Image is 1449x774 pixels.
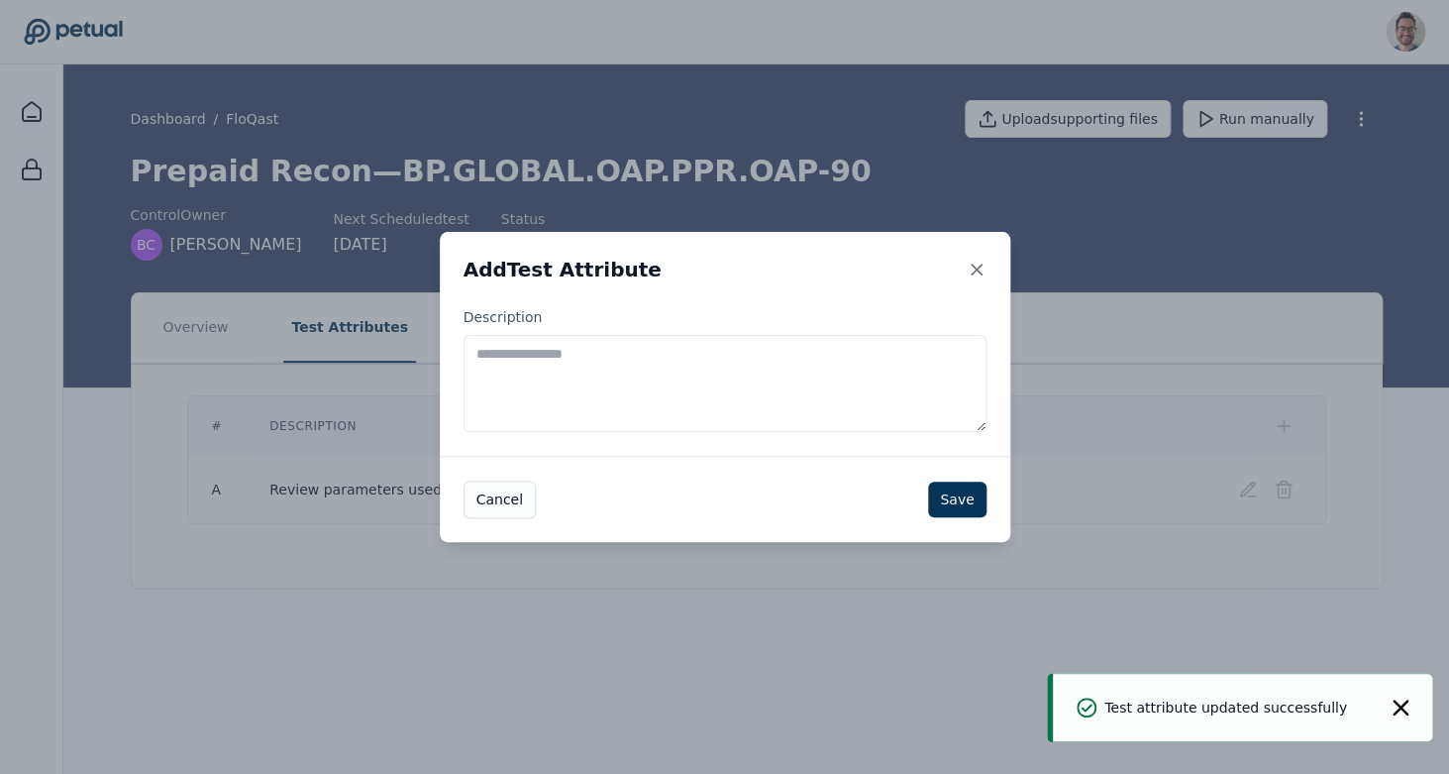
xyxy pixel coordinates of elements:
div: Test attribute updated successfully [1077,698,1347,718]
textarea: Description [464,335,986,432]
h2: Add Test Attribute [464,256,662,283]
button: Cancel [464,481,536,518]
button: Save [928,482,985,517]
label: Description [464,307,986,432]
